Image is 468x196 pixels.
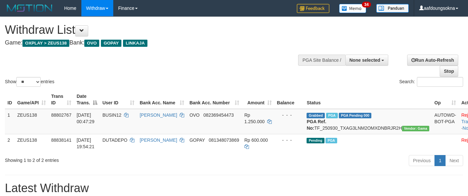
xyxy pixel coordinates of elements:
div: Showing 1 to 2 of 2 entries [5,154,190,163]
span: 88838141 [51,137,71,143]
th: User ID: activate to sort column ascending [100,90,137,109]
img: panduan.png [376,4,409,13]
span: 88802767 [51,112,71,118]
h1: Latest Withdraw [5,182,463,195]
a: Stop [440,66,458,77]
span: [DATE] 00:47:29 [76,112,94,124]
span: Marked by aafnoeunsreypich [325,138,337,143]
button: None selected [345,55,389,66]
img: MOTION_logo.png [5,3,54,13]
span: PGA Pending [339,113,371,118]
span: OXPLAY > ZEUS138 [22,40,69,47]
td: 2 [5,134,15,152]
th: Bank Acc. Name: activate to sort column ascending [137,90,187,109]
th: Trans ID: activate to sort column ascending [48,90,74,109]
span: None selected [350,58,380,63]
span: 34 [362,2,371,7]
th: Date Trans.: activate to sort column descending [74,90,100,109]
b: PGA Ref. No: [307,119,326,131]
div: PGA Site Balance / [298,55,345,66]
th: Op: activate to sort column ascending [432,90,459,109]
th: ID [5,90,15,109]
span: Vendor URL: https://trx31.1velocity.biz [402,126,429,131]
label: Show entries [5,77,54,87]
td: ZEUS138 [15,134,48,152]
span: Rp 1.250.000 [244,112,265,124]
span: Rp 600.000 [244,137,268,143]
span: Copy 082369454473 to clipboard [203,112,234,118]
span: LINKAJA [123,40,147,47]
div: - - - [277,112,302,118]
span: OVO [189,112,200,118]
a: Next [445,155,463,166]
span: GOPAY [101,40,121,47]
label: Search: [399,77,463,87]
span: OVO [84,40,99,47]
td: 1 [5,109,15,134]
td: AUTOWD-BOT-PGA [432,109,459,134]
span: [DATE] 19:54:21 [76,137,94,149]
img: Button%20Memo.svg [339,4,366,13]
th: Bank Acc. Number: activate to sort column ascending [187,90,242,109]
td: ZEUS138 [15,109,48,134]
a: [PERSON_NAME] [140,137,177,143]
th: Amount: activate to sort column ascending [242,90,274,109]
a: 1 [434,155,446,166]
h1: Withdraw List [5,23,306,36]
span: Grabbed [307,113,325,118]
th: Game/API: activate to sort column ascending [15,90,48,109]
img: Feedback.jpg [297,4,329,13]
span: Copy 081348073869 to clipboard [209,137,239,143]
select: Showentries [16,77,41,87]
span: GOPAY [189,137,205,143]
a: Run Auto-Refresh [407,55,458,66]
h4: Game: Bank: [5,40,306,46]
input: Search: [417,77,463,87]
a: [PERSON_NAME] [140,112,177,118]
span: Marked by aafsreyleap [326,113,337,118]
div: - - - [277,137,302,143]
span: DUTADEPO [103,137,128,143]
th: Status [304,90,432,109]
td: TF_250930_TXAG3LNM2OMXDNBRJR2H [304,109,432,134]
span: BUSIN12 [103,112,121,118]
a: Previous [409,155,435,166]
span: Pending [307,138,324,143]
th: Balance [274,90,304,109]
